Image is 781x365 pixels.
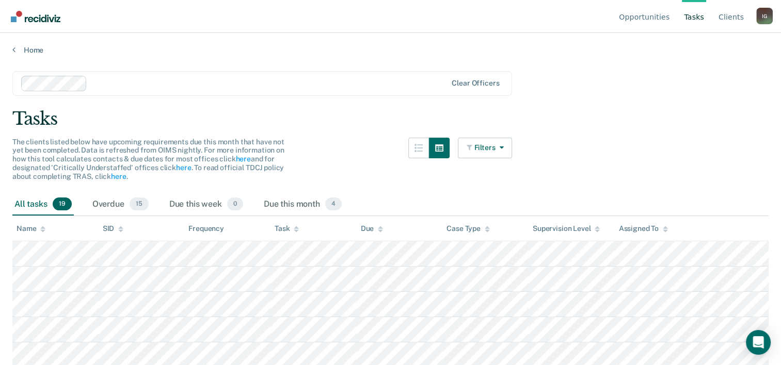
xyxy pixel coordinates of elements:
div: I G [756,8,773,24]
img: Recidiviz [11,11,60,22]
div: Overdue15 [90,193,151,216]
span: 15 [130,197,149,211]
div: Frequency [188,224,224,233]
div: Due this month4 [262,193,344,216]
button: Filters [458,138,513,158]
a: here [176,163,191,172]
div: Supervision Level [533,224,600,233]
button: Profile dropdown button [756,8,773,24]
div: Case Type [447,224,490,233]
span: 19 [53,197,72,211]
div: Clear officers [452,79,499,88]
div: Tasks [12,108,769,129]
div: Due this week0 [167,193,245,216]
div: Open Intercom Messenger [746,330,771,355]
a: here [111,172,126,180]
div: All tasks19 [12,193,74,216]
a: here [235,155,250,163]
div: Task [275,224,299,233]
div: Name [17,224,45,233]
span: 4 [325,197,342,211]
span: The clients listed below have upcoming requirements due this month that have not yet been complet... [12,138,284,180]
div: SID [103,224,124,233]
div: Assigned To [618,224,667,233]
div: Due [361,224,384,233]
a: Home [12,45,769,55]
span: 0 [227,197,243,211]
